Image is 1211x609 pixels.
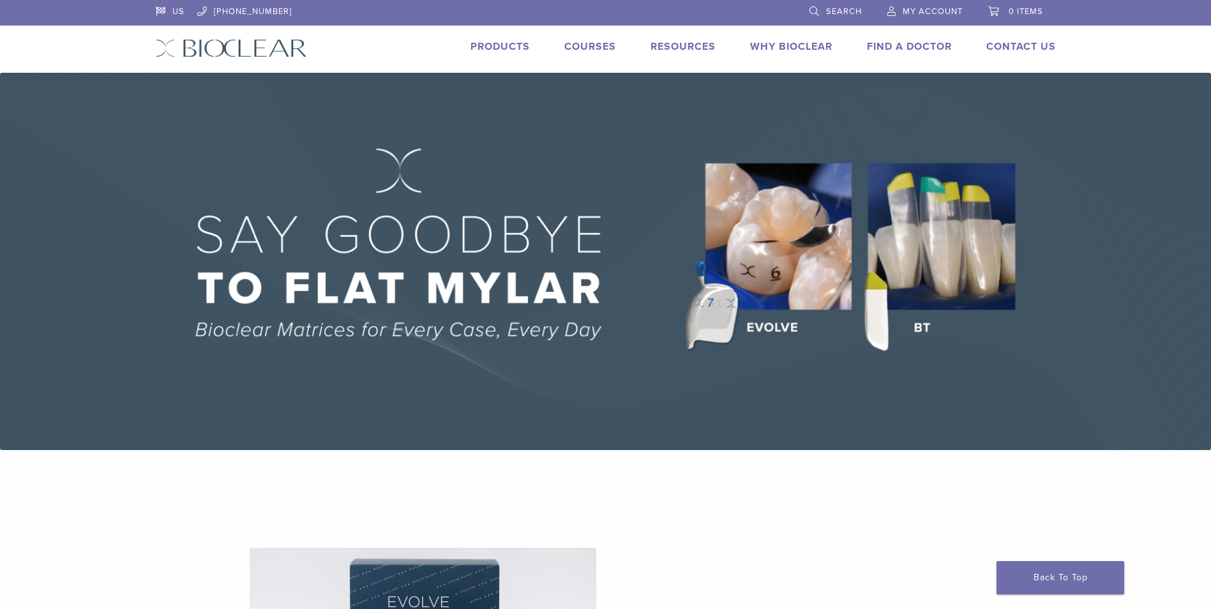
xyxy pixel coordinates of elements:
[470,40,530,53] a: Products
[826,6,862,17] span: Search
[651,40,716,53] a: Resources
[986,40,1056,53] a: Contact Us
[1009,6,1043,17] span: 0 items
[564,40,616,53] a: Courses
[867,40,952,53] a: Find A Doctor
[997,561,1124,594] a: Back To Top
[903,6,963,17] span: My Account
[156,39,307,57] img: Bioclear
[750,40,832,53] a: Why Bioclear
